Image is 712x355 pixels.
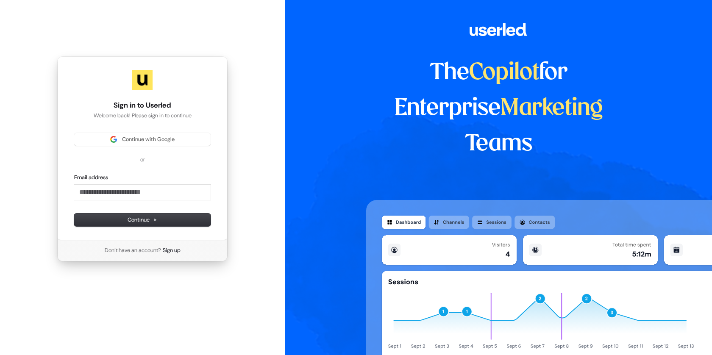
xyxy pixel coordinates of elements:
label: Email address [74,174,108,181]
span: Marketing [501,97,603,119]
span: Continue [128,216,157,224]
h1: The for Enterprise Teams [366,55,631,162]
p: or [140,156,145,164]
span: Continue with Google [122,136,175,143]
img: Userled [132,70,153,90]
span: Don’t have an account? [105,247,161,254]
span: Copilot [469,62,539,84]
button: Sign in with GoogleContinue with Google [74,133,211,146]
button: Continue [74,214,211,226]
a: Sign up [163,247,181,254]
h1: Sign in to Userled [74,100,211,111]
p: Welcome back! Please sign in to continue [74,112,211,119]
img: Sign in with Google [110,136,117,143]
